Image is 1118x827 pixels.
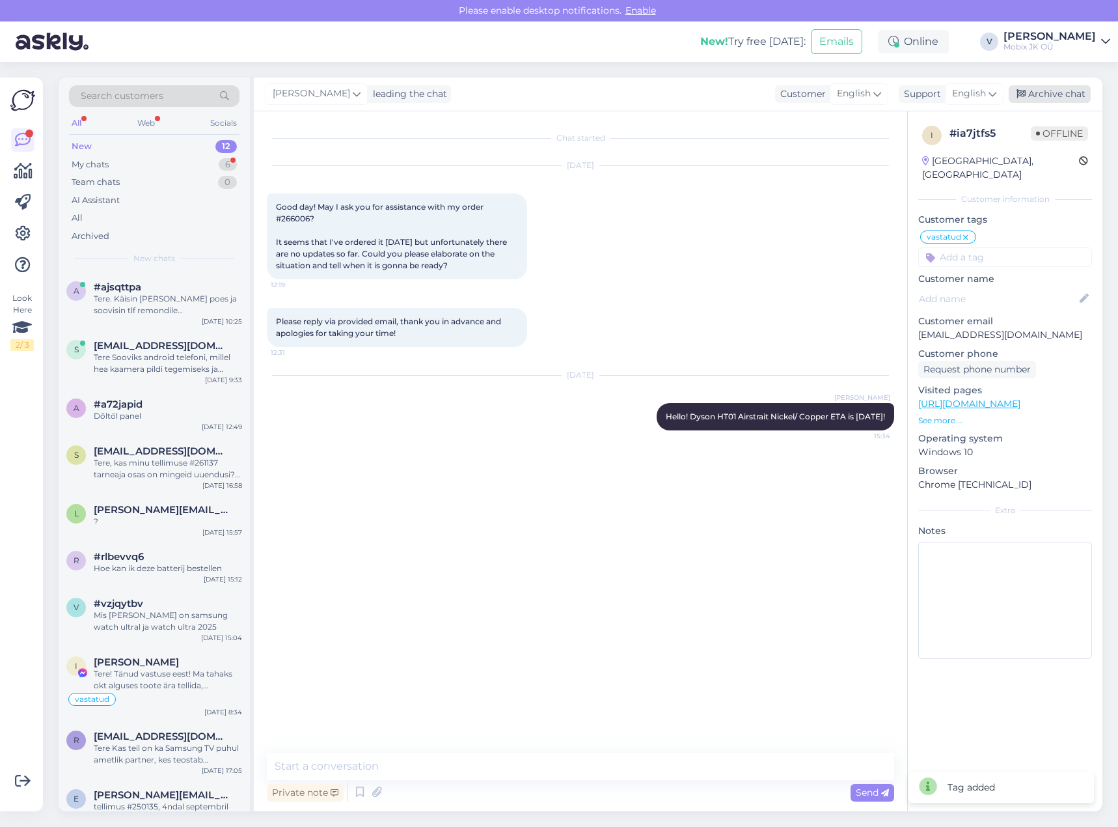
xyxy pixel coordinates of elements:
span: [PERSON_NAME] [273,87,350,101]
div: My chats [72,158,109,171]
p: Customer tags [918,213,1092,227]
a: [PERSON_NAME]Mobix JK OÜ [1003,31,1110,52]
span: English [952,87,986,101]
p: Customer email [918,315,1092,328]
p: Operating system [918,432,1092,445]
span: 15:34 [841,431,890,441]
p: Windows 10 [918,445,1092,459]
div: Socials [208,115,239,132]
span: 12:31 [271,348,320,357]
div: Tere Kas teil on ka Samsung TV puhul ametlik partner, kes teostab garantiitöid? [94,742,242,766]
div: [DATE] 16:58 [202,481,242,490]
span: I [75,661,77,671]
span: [PERSON_NAME] [834,393,890,402]
p: Browser [918,464,1092,478]
div: Tere. Käisin [PERSON_NAME] poes ja soovisin tlf remondile hinnapakkumist. Pidite meilile saatma, ... [94,293,242,316]
div: [DATE] 15:57 [202,527,242,537]
p: See more ... [918,415,1092,427]
img: Askly Logo [10,88,35,113]
div: [PERSON_NAME] [1003,31,1096,42]
div: 0 [218,176,237,189]
input: Add name [919,292,1077,306]
div: [GEOGRAPHIC_DATA], [GEOGRAPHIC_DATA] [922,154,1079,182]
span: v [74,602,79,612]
div: Customer [775,87,826,101]
div: Tere! Tänud vastuse eest! Ma tahaks okt alguses toote ära tellida, [PERSON_NAME] huvitatud koostö... [94,668,242,692]
span: Enable [621,5,660,16]
p: Customer phone [918,347,1092,361]
div: Tere Sooviks android telefoni, millel hea kaamera pildi tegemiseks ja ennekõike helistamiseks. Ka... [94,352,242,375]
span: sirje.siilik@gmail.com [94,340,229,352]
div: Private note [267,784,344,802]
span: s [74,450,79,460]
div: New [72,140,92,153]
span: #vzjqytbv [94,598,143,610]
span: Ingrid Mänd [94,656,179,668]
span: sofipavljonkova@gmail.com [94,445,229,457]
div: [DATE] 15:04 [201,633,242,643]
span: New chats [133,253,175,264]
p: Visited pages [918,384,1092,397]
div: 6 [219,158,237,171]
div: AI Assistant [72,194,120,207]
p: Customer name [918,272,1092,286]
div: [DATE] 12:49 [202,422,242,432]
div: Support [899,87,941,101]
div: Look Here [10,292,34,351]
div: Mobix JK OÜ [1003,42,1096,52]
div: Try free [DATE]: [700,34,806,49]
div: [DATE] [267,369,894,381]
span: e [74,794,79,804]
p: [EMAIL_ADDRESS][DOMAIN_NAME] [918,328,1092,342]
span: edvin.arendaja@gmail.com [94,789,229,801]
span: s [74,344,79,354]
span: a [74,286,79,296]
div: Tag added [948,781,995,794]
div: Customer information [918,193,1092,205]
span: Please reply via provided email, thank you in advance and apologies for taking your time! [276,316,503,338]
span: r [74,555,79,565]
span: Good day! May I ask you for assistance with my order #266006? It seems that I've ordered it [DATE... [276,202,509,270]
p: Notes [918,524,1092,538]
span: vastatud [75,695,109,703]
div: [DATE] 10:25 [202,316,242,326]
div: V [980,33,998,51]
div: Request phone number [918,361,1036,378]
span: Hello! Dyson HT01 Airstrait Nickel/ Copper ETA is [DATE]! [666,412,885,421]
span: Search customers [81,89,163,103]
div: [DATE] 15:12 [204,574,242,584]
div: 2 / 3 [10,339,34,351]
div: Tere, kas minu tellimuse #261137 tarneaja osas on mingeid uuendusi? [PERSON_NAME] sai esitatud 12... [94,457,242,481]
input: Add a tag [918,247,1092,267]
span: Send [856,787,889,798]
button: Emails [811,29,862,54]
span: a [74,403,79,413]
div: ? [94,516,242,527]
span: 12:19 [271,280,320,290]
div: Hoe kan ik deze batterij bestellen [94,563,242,574]
span: i [931,130,933,140]
div: Archived [72,230,109,243]
span: lisette.haug@gmail.com [94,504,229,516]
div: tellimus #250135, 4ndal septembril [PERSON_NAME] kirja: Sinu tellimusele on lisatud märkus: Tere!... [94,801,242,824]
div: [DATE] [267,160,894,171]
div: 12 [215,140,237,153]
span: r [74,735,79,745]
div: Mis [PERSON_NAME] on samsung watch ultral ja watch ultra 2025 [94,610,242,633]
div: Web [135,115,157,132]
div: [DATE] 17:05 [202,766,242,776]
span: #rlbevvq6 [94,551,144,563]
span: vastatud [927,233,961,241]
div: Extra [918,505,1092,516]
div: Online [878,30,949,53]
span: #a72japid [94,399,143,410]
div: Archive chat [1009,85,1091,103]
span: #ajsqttpa [94,281,141,293]
div: Team chats [72,176,120,189]
span: l [74,509,79,518]
div: leading the chat [368,87,447,101]
div: Chat started [267,132,894,144]
span: Offline [1031,126,1088,141]
b: New! [700,35,728,48]
p: Chrome [TECHNICAL_ID] [918,478,1092,492]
